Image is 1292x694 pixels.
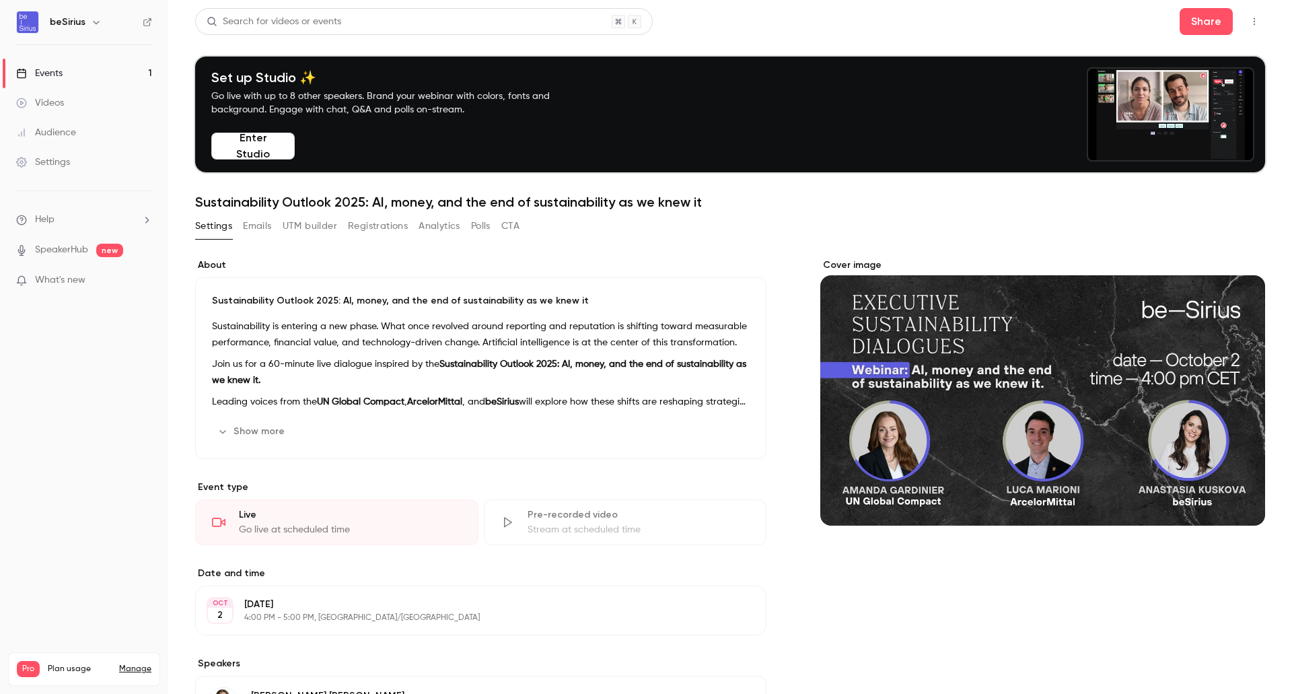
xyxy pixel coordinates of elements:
[212,359,746,385] strong: Sustainability Outlook 2025: AI, money, and the end of sustainability as we knew it.
[239,523,462,536] div: Go live at scheduled time
[239,508,462,522] div: Live
[211,133,295,160] button: Enter Studio
[212,318,750,351] p: Sustainability is entering a new phase. What once revolved around reporting and reputation is shi...
[195,567,766,580] label: Date and time
[212,356,750,388] p: Join us for a 60-minute live dialogue inspired by the
[1180,8,1233,35] button: Share
[195,215,232,237] button: Settings
[211,90,581,116] p: Go live with up to 8 other speakers. Brand your webinar with colors, fonts and background. Engage...
[16,96,64,110] div: Videos
[17,661,40,677] span: Pro
[243,215,271,237] button: Emails
[16,213,152,227] li: help-dropdown-opener
[16,126,76,139] div: Audience
[212,421,293,442] button: Show more
[195,657,766,670] label: Speakers
[419,215,460,237] button: Analytics
[212,394,750,410] p: Leading voices from the , , and will explore how these shifts are reshaping strategies and what t...
[48,664,111,674] span: Plan usage
[407,397,462,407] strong: ArcelorMittal
[207,15,341,29] div: Search for videos or events
[244,613,695,623] p: 4:00 PM - 5:00 PM, [GEOGRAPHIC_DATA]/[GEOGRAPHIC_DATA]
[217,609,223,622] p: 2
[50,15,85,29] h6: beSirius
[208,598,232,608] div: OCT
[16,155,70,169] div: Settings
[195,499,478,545] div: LiveGo live at scheduled time
[17,11,38,33] img: beSirius
[212,294,750,308] p: Sustainability Outlook 2025: AI, money, and the end of sustainability as we knew it
[317,397,404,407] strong: UN Global Compact
[820,258,1265,526] section: Cover image
[195,194,1265,210] h1: Sustainability Outlook 2025: AI, money, and the end of sustainability as we knew it
[211,69,581,85] h4: Set up Studio ✨
[348,215,408,237] button: Registrations
[35,273,85,287] span: What's new
[528,508,750,522] div: Pre-recorded video
[195,481,766,494] p: Event type
[820,258,1265,272] label: Cover image
[485,397,519,407] strong: beSirius
[16,67,63,80] div: Events
[528,523,750,536] div: Stream at scheduled time
[501,215,519,237] button: CTA
[119,664,151,674] a: Manage
[96,244,123,257] span: new
[471,215,491,237] button: Polls
[195,258,766,272] label: About
[35,213,55,227] span: Help
[244,598,695,611] p: [DATE]
[484,499,767,545] div: Pre-recorded videoStream at scheduled time
[283,215,337,237] button: UTM builder
[35,243,88,257] a: SpeakerHub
